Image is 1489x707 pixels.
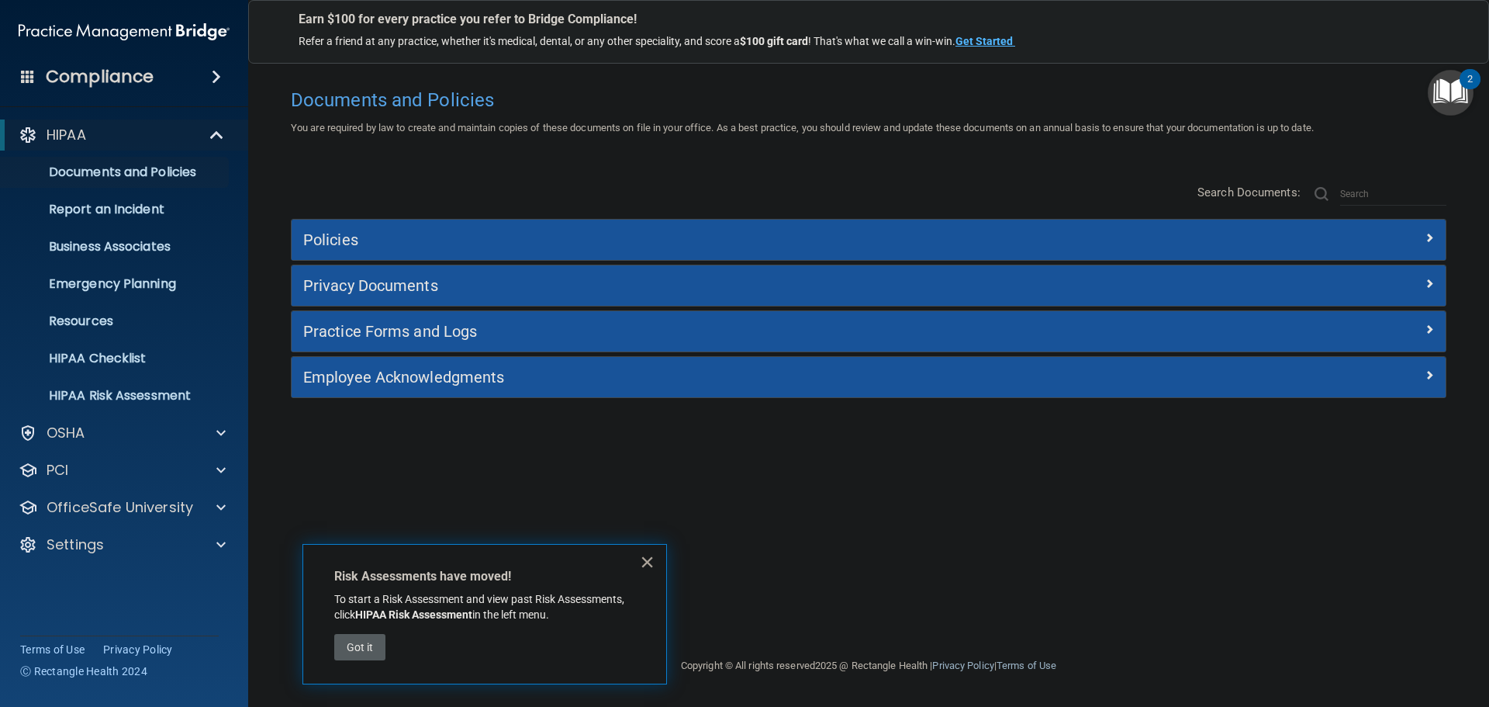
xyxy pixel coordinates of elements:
[20,642,85,657] a: Terms of Use
[808,35,955,47] span: ! That's what we call a win-win.
[10,239,222,255] p: Business Associates
[10,165,222,180] p: Documents and Policies
[299,35,740,47] span: Refer a friend at any practice, whether it's medical, dental, or any other speciality, and score a
[932,660,993,671] a: Privacy Policy
[334,569,511,584] strong: Risk Assessments have moved!
[103,642,173,657] a: Privacy Policy
[291,122,1314,133] span: You are required by law to create and maintain copies of these documents on file in your office. ...
[10,314,222,329] p: Resources
[303,323,1145,340] h5: Practice Forms and Logs
[740,35,808,47] strong: $100 gift card
[47,461,68,480] p: PCI
[355,608,472,621] strong: HIPAA Risk Assessment
[47,424,85,442] p: OSHA
[1315,187,1328,201] img: ic-search.3b580494.png
[1467,79,1473,99] div: 2
[47,126,86,144] p: HIPAA
[303,231,1145,248] h5: Policies
[20,664,147,679] span: Ⓒ Rectangle Health 2024
[955,35,1013,47] strong: Get Started
[303,369,1145,386] h5: Employee Acknowledgments
[46,66,154,88] h4: Compliance
[10,202,222,217] p: Report an Incident
[47,535,104,554] p: Settings
[19,16,230,47] img: PMB logo
[1197,185,1301,199] span: Search Documents:
[291,90,1446,110] h4: Documents and Policies
[640,549,655,574] button: Close
[334,634,385,660] button: Got it
[586,641,1152,691] div: Copyright © All rights reserved 2025 @ Rectangle Health | |
[10,388,222,404] p: HIPAA Risk Assessment
[1340,182,1446,206] input: Search
[334,593,627,621] span: To start a Risk Assessment and view past Risk Assessments, click
[472,608,549,621] span: in the left menu.
[1428,70,1473,116] button: Open Resource Center, 2 new notifications
[47,498,193,517] p: OfficeSafe University
[10,276,222,292] p: Emergency Planning
[303,277,1145,294] h5: Privacy Documents
[10,351,222,366] p: HIPAA Checklist
[997,660,1056,671] a: Terms of Use
[299,12,1439,26] p: Earn $100 for every practice you refer to Bridge Compliance!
